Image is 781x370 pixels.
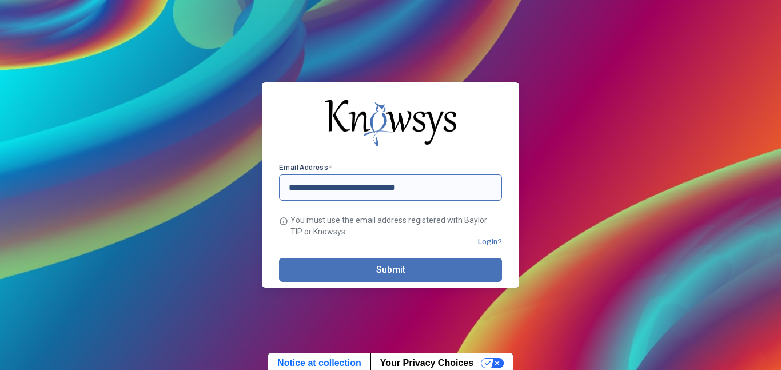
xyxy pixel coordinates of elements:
mat-hint: You must use the email address registered with Baylor TIP or Knowsys [290,214,500,237]
app-required-indication: Email Address [279,164,333,172]
span: info [279,214,288,237]
img: knowsys-logo.png [325,100,456,146]
button: Submit [279,258,502,282]
span: Submit [376,264,405,275]
span: Login? [478,237,502,246]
